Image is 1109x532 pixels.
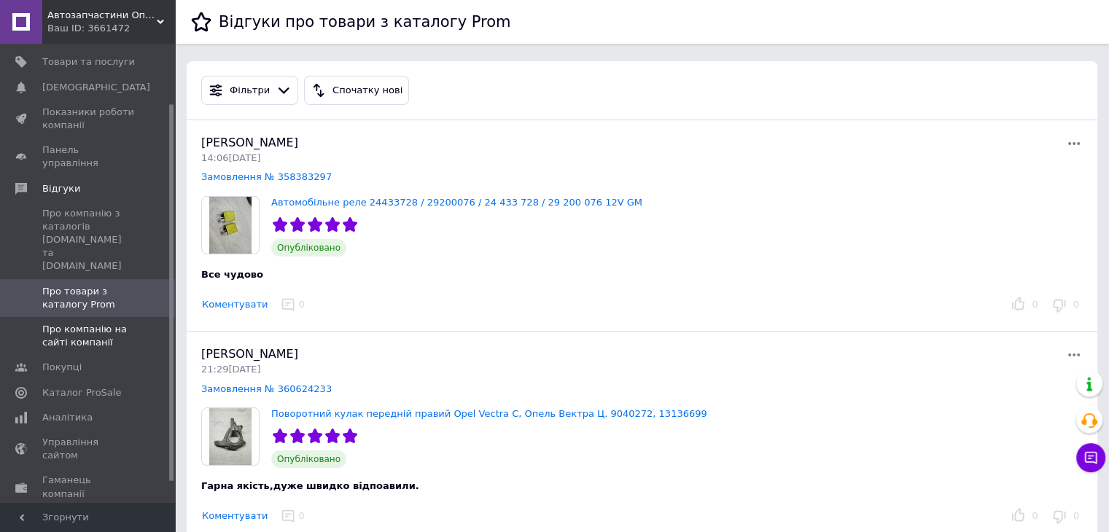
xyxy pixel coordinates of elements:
[304,76,409,105] button: Спочатку нові
[42,386,121,399] span: Каталог ProSale
[201,480,419,491] span: Гарна якість,дуже швидко відпоавили.
[201,347,298,361] span: [PERSON_NAME]
[42,55,135,69] span: Товари та послуги
[271,239,346,257] span: Опубліковано
[42,81,150,94] span: [DEMOGRAPHIC_DATA]
[42,285,135,311] span: Про товари з каталогу Prom
[271,408,707,419] a: Поворотний кулак передній правий Opel Vectra C, Опель Вектра Ц. 9040272, 13136699
[201,152,260,163] span: 14:06[DATE]
[227,83,273,98] div: Фільтри
[201,269,263,280] span: Все чудово
[271,450,346,468] span: Опубліковано
[219,13,510,31] h1: Відгуки про товари з каталогу Prom
[201,76,298,105] button: Фільтри
[42,207,135,273] span: Про компанію з каталогів [DOMAIN_NAME] та [DOMAIN_NAME]
[201,509,268,524] button: Коментувати
[202,197,259,254] img: Автомобільне реле 24433728 / 29200076 / 24 433 728 / 29 200 076 12V GM
[42,474,135,500] span: Гаманець компанії
[42,144,135,170] span: Панель управління
[201,364,260,375] span: 21:29[DATE]
[201,383,332,394] a: Замовлення № 360624233
[271,197,642,208] a: Автомобільне реле 24433728 / 29200076 / 24 433 728 / 29 200 076 12V GM
[1076,443,1105,472] button: Чат з покупцем
[47,9,157,22] span: Автозапчастини Опель
[330,83,405,98] div: Спочатку нові
[47,22,175,35] div: Ваш ID: 3661472
[202,408,259,465] img: Поворотний кулак передній правий Opel Vectra C, Опель Вектра Ц. 9040272, 13136699
[42,182,80,195] span: Відгуки
[201,297,268,313] button: Коментувати
[42,411,93,424] span: Аналітика
[201,171,332,182] a: Замовлення № 358383297
[42,323,135,349] span: Про компанію на сайті компанії
[42,436,135,462] span: Управління сайтом
[42,106,135,132] span: Показники роботи компанії
[201,136,298,149] span: [PERSON_NAME]
[42,361,82,374] span: Покупці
